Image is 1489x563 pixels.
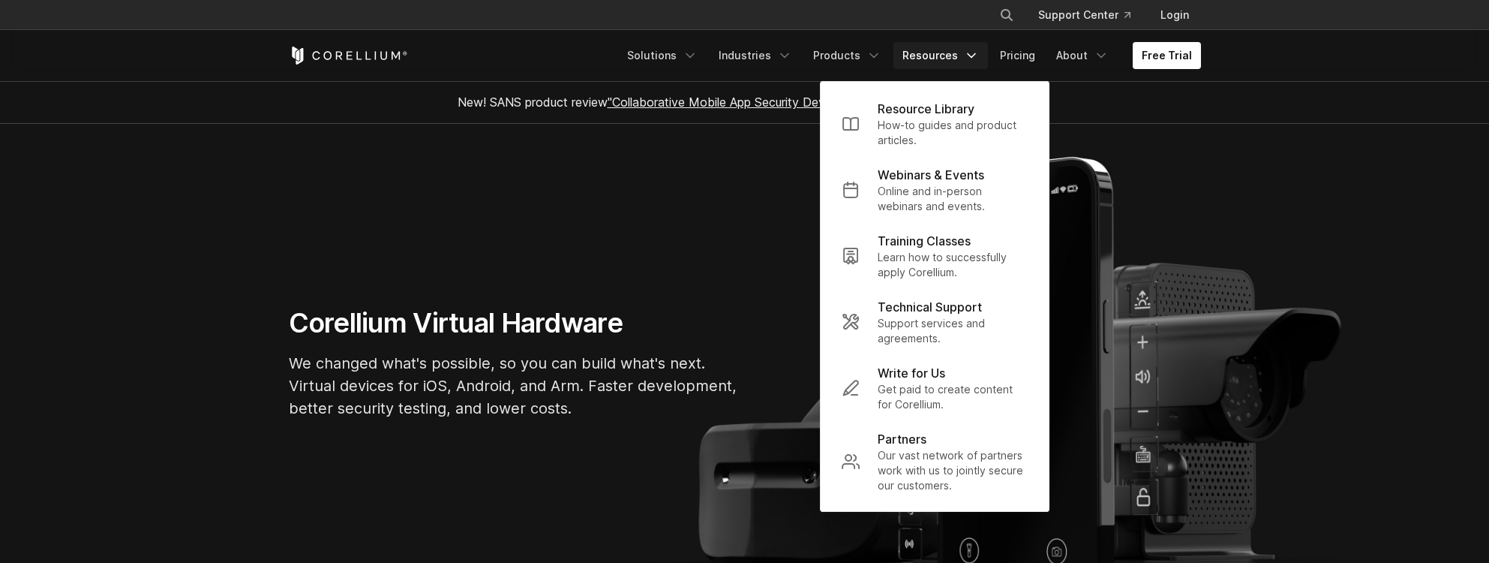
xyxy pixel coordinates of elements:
p: Webinars & Events [878,166,984,184]
a: Industries [710,42,801,69]
a: Resource Library How-to guides and product articles. [830,91,1040,157]
a: Partners Our vast network of partners work with us to jointly secure our customers. [830,421,1040,502]
p: Support services and agreements. [878,316,1028,346]
a: About [1047,42,1118,69]
p: Resource Library [878,100,974,118]
p: We changed what's possible, so you can build what's next. Virtual devices for iOS, Android, and A... [289,352,739,420]
a: Solutions [618,42,707,69]
a: Corellium Home [289,47,408,65]
p: Write for Us [878,364,945,382]
p: Our vast network of partners work with us to jointly secure our customers. [878,448,1028,493]
a: Free Trial [1133,42,1201,69]
a: Technical Support Support services and agreements. [830,289,1040,355]
a: Webinars & Events Online and in-person webinars and events. [830,157,1040,223]
h1: Corellium Virtual Hardware [289,306,739,340]
button: Search [993,2,1020,29]
a: Support Center [1026,2,1142,29]
a: Resources [893,42,988,69]
p: Get paid to create content for Corellium. [878,382,1028,412]
a: Training Classes Learn how to successfully apply Corellium. [830,223,1040,289]
div: Navigation Menu [981,2,1201,29]
p: Partners [878,430,926,448]
span: New! SANS product review now available. [458,95,1032,110]
a: Write for Us Get paid to create content for Corellium. [830,355,1040,421]
p: Online and in-person webinars and events. [878,184,1028,214]
a: Pricing [991,42,1044,69]
p: Learn how to successfully apply Corellium. [878,250,1028,280]
p: Technical Support [878,298,982,316]
a: "Collaborative Mobile App Security Development and Analysis" [608,95,953,110]
a: Products [804,42,890,69]
a: Login [1148,2,1201,29]
p: How-to guides and product articles. [878,118,1028,148]
p: Training Classes [878,232,971,250]
div: Navigation Menu [618,42,1201,69]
